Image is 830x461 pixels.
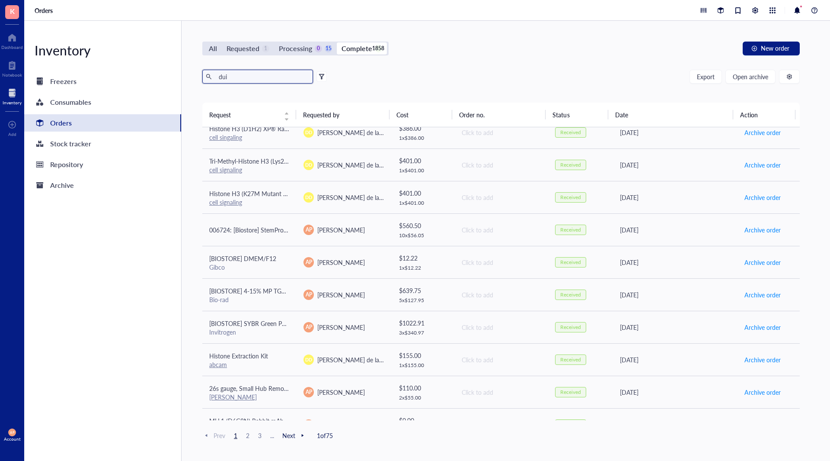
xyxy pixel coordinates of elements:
[399,264,447,271] div: 1 x $ 12.22
[399,221,447,230] div: $ 560.50
[243,432,253,439] span: 2
[209,198,242,206] a: cell signaling
[560,389,581,396] div: Received
[317,258,365,267] span: [PERSON_NAME]
[209,384,370,393] span: 26s gauge, Small Hub Removable Needle (RN), PN: 7768-01
[462,420,541,429] div: Click to add
[399,383,447,393] div: $ 110.00
[317,388,365,397] span: [PERSON_NAME]
[462,225,541,235] div: Click to add
[454,278,548,311] td: Click to add
[452,103,546,127] th: Order no.
[317,290,365,299] span: [PERSON_NAME]
[462,193,541,202] div: Click to add
[305,129,312,136] span: DD
[317,193,428,202] span: [PERSON_NAME] de la [PERSON_NAME]
[620,128,730,137] div: [DATE]
[399,232,447,239] div: 10 x $ 56.05
[24,135,181,152] a: Stock tracker
[50,158,83,171] div: Repository
[315,45,322,52] div: 0
[399,416,447,425] div: $ 0.00
[389,103,452,127] th: Cost
[399,318,447,328] div: $ 1022.91
[209,416,357,425] span: MLL1 (D6G8N) Rabbit mAb (Carboxy-terminal Antigen)
[24,177,181,194] a: Archive
[744,385,781,399] button: Archive order
[761,45,789,52] span: New order
[744,355,781,364] span: Archive order
[399,351,447,360] div: $ 155.00
[560,129,581,136] div: Received
[462,290,541,300] div: Click to add
[744,288,781,302] button: Archive order
[744,418,781,432] button: Archive order
[4,436,21,442] div: Account
[3,100,22,105] div: Inventory
[317,355,428,364] span: [PERSON_NAME] de la [PERSON_NAME]
[209,254,276,263] span: [BIOSTORE] DMEM/F12
[620,322,730,332] div: [DATE]
[305,194,312,201] span: DD
[227,42,259,55] div: Requested
[209,42,217,55] div: All
[209,263,290,271] div: Gibco
[3,86,22,105] a: Inventory
[620,420,730,429] div: [DATE]
[560,161,581,168] div: Received
[744,420,781,429] span: Archive order
[399,167,447,174] div: 1 x $ 401.00
[744,126,781,139] button: Archive order
[325,45,332,52] div: 15
[35,6,54,14] a: Orders
[255,432,265,439] span: 3
[296,103,390,127] th: Requested by
[399,188,447,198] div: $ 401.00
[744,290,781,300] span: Archive order
[725,70,776,84] button: Open archive
[399,329,447,336] div: 3 x $ 340.97
[462,355,541,364] div: Click to add
[399,200,447,206] div: 1 x $ 401.00
[209,351,268,360] span: Histone Extraction Kit
[209,165,242,174] a: cell signaling
[50,96,91,108] div: Consumables
[2,72,22,77] div: Notebook
[306,388,312,396] span: AP
[10,6,15,16] span: K
[24,42,181,59] div: Inventory
[744,158,781,172] button: Archive order
[744,320,781,334] button: Archive order
[209,393,257,401] a: [PERSON_NAME]
[317,128,428,137] span: [PERSON_NAME] de la [PERSON_NAME]
[375,45,382,52] div: 1858
[202,432,225,439] span: Prev
[462,128,541,137] div: Click to add
[744,128,781,137] span: Archive order
[230,432,241,439] span: 1
[8,132,16,137] div: Add
[24,156,181,173] a: Repository
[399,123,447,133] div: $ 386.00
[305,161,312,168] span: DD
[620,258,730,267] div: [DATE]
[733,73,768,80] span: Open archive
[743,42,800,55] button: New order
[279,42,312,55] div: Processing
[620,193,730,202] div: [DATE]
[342,42,372,55] div: Complete
[267,432,277,439] span: ...
[697,73,715,80] span: Export
[608,103,733,127] th: Date
[690,70,722,84] button: Export
[50,75,77,87] div: Freezers
[399,394,447,401] div: 2 x $ 55.00
[10,430,14,434] span: AP
[620,355,730,364] div: [DATE]
[454,376,548,408] td: Click to add
[209,226,310,234] span: 006724: [Biostore] StemPro Accutase
[454,408,548,441] td: Click to add
[306,291,312,299] span: AP
[462,322,541,332] div: Click to add
[209,189,386,198] span: Histone H3 (K27M Mutant Specific) (D3B5T) Rabbit mAb #74829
